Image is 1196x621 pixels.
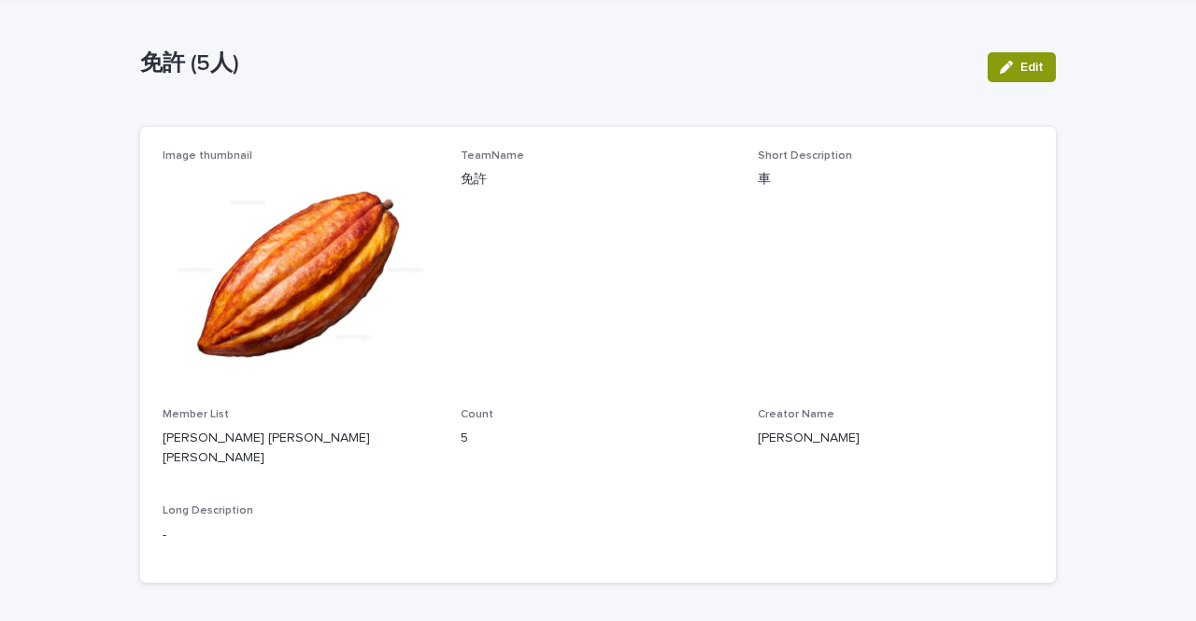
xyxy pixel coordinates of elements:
[163,429,438,468] p: [PERSON_NAME] [PERSON_NAME] [PERSON_NAME]
[1020,61,1044,74] span: Edit
[461,409,493,420] span: Count
[461,170,736,190] p: 免許
[140,50,973,78] p: 免許 (5人)
[461,150,524,162] span: TeamName
[758,429,1033,448] p: [PERSON_NAME]
[988,52,1056,82] button: Edit
[163,150,252,162] span: Image thumbnail
[163,505,253,516] span: Long Description
[758,409,834,420] span: Creator Name
[758,150,852,162] span: Short Description
[163,526,1033,545] p: -
[163,409,229,420] span: Member List
[758,170,1033,190] p: 車
[461,429,736,448] p: 5
[163,170,438,370] img: wyZPn7OhVdkUQ5FRL_6x9aIsONWGRjf0yrgUyBipeAo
